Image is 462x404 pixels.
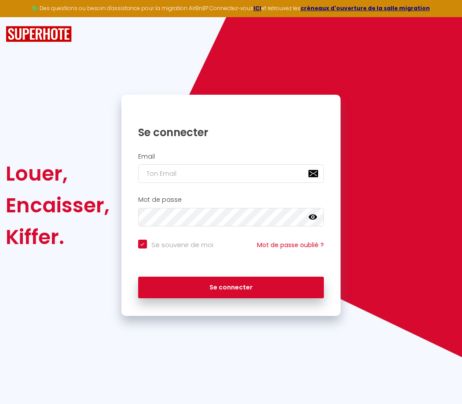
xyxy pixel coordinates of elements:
h2: Mot de passe [138,196,324,204]
button: Se connecter [138,277,324,299]
input: Ton Email [138,164,324,183]
a: ICI [253,4,261,12]
div: Louer, [6,158,110,189]
h2: Email [138,153,324,160]
a: créneaux d'ouverture de la salle migration [301,4,430,12]
div: Encaisser, [6,189,110,221]
img: SuperHote logo [6,26,72,42]
h1: Se connecter [138,126,324,139]
div: Kiffer. [6,221,110,253]
a: Mot de passe oublié ? [257,241,324,249]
